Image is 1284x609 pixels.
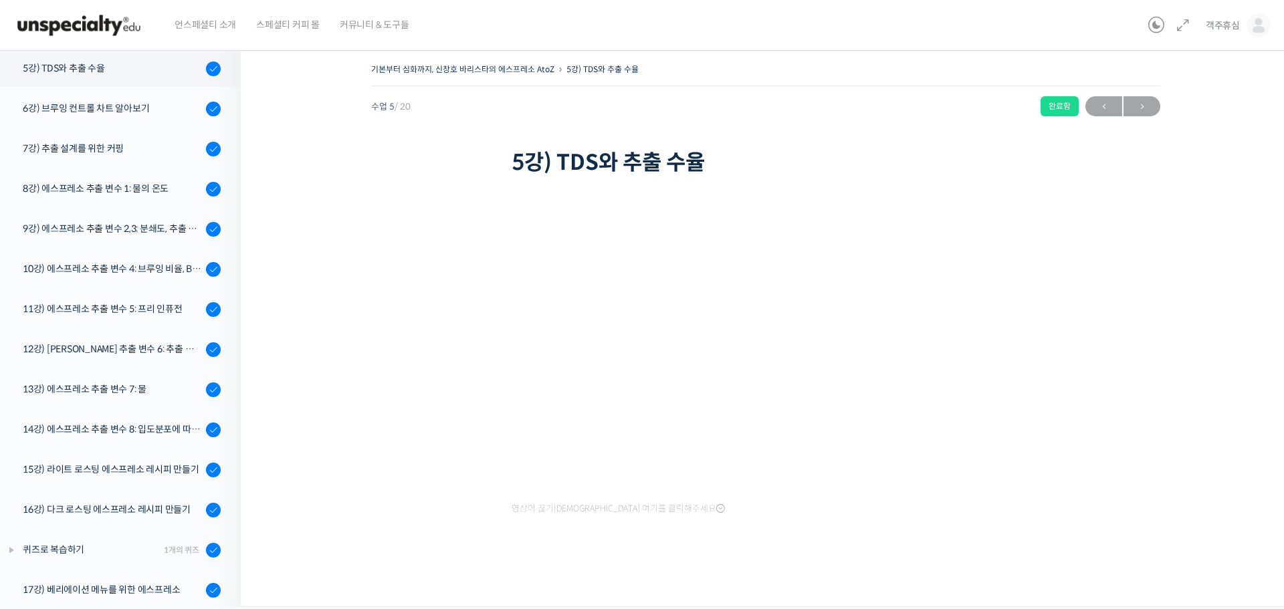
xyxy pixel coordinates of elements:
span: 설정 [207,444,223,455]
span: 수업 5 [371,102,411,111]
a: 대화 [88,424,173,457]
div: 13강) 에스프레소 추출 변수 7: 물 [23,382,202,396]
div: 14강) 에스프레소 추출 변수 8: 입도분포에 따른 향미 변화 [23,422,202,437]
span: 홈 [42,444,50,455]
div: 16강) 다크 로스팅 에스프레소 레시피 만들기 [23,502,202,517]
div: 5강) TDS와 추출 수율 [23,61,202,76]
a: 설정 [173,424,257,457]
div: 퀴즈로 복습하기 [23,542,160,557]
div: 11강) 에스프레소 추출 변수 5: 프리 인퓨전 [23,301,202,316]
div: 12강) [PERSON_NAME] 추출 변수 6: 추출 압력 [23,342,202,356]
span: 객주휴심 [1206,19,1240,31]
a: 다음→ [1123,96,1160,116]
span: 영상이 끊기[DEMOGRAPHIC_DATA] 여기를 클릭해주세요 [512,503,725,514]
a: 홈 [4,424,88,457]
div: 완료함 [1041,96,1079,116]
div: 9강) 에스프레소 추출 변수 2,3: 분쇄도, 추출 시간 [23,221,202,236]
div: 6강) 브루잉 컨트롤 차트 알아보기 [23,101,202,116]
div: 1개의 퀴즈 [164,543,199,556]
div: 15강) 라이트 로스팅 에스프레소 레시피 만들기 [23,462,202,477]
h1: 5강) TDS와 추출 수율 [512,150,1020,175]
a: 기본부터 심화까지, 신창호 바리스타의 에스프레소 AtoZ [371,64,554,74]
span: ← [1085,98,1122,116]
div: 17강) 베리에이션 메뉴를 위한 에스프레소 [23,582,202,597]
div: 8강) 에스프레소 추출 변수 1: 물의 온도 [23,181,202,196]
span: → [1123,98,1160,116]
span: 대화 [122,445,138,455]
span: / 20 [395,101,411,112]
a: ←이전 [1085,96,1122,116]
div: 7강) 추출 설계를 위한 커핑 [23,141,202,156]
a: 5강) TDS와 추출 수율 [566,64,639,74]
div: 10강) 에스프레소 추출 변수 4: 브루잉 비율, Brew Ratio [23,261,202,276]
